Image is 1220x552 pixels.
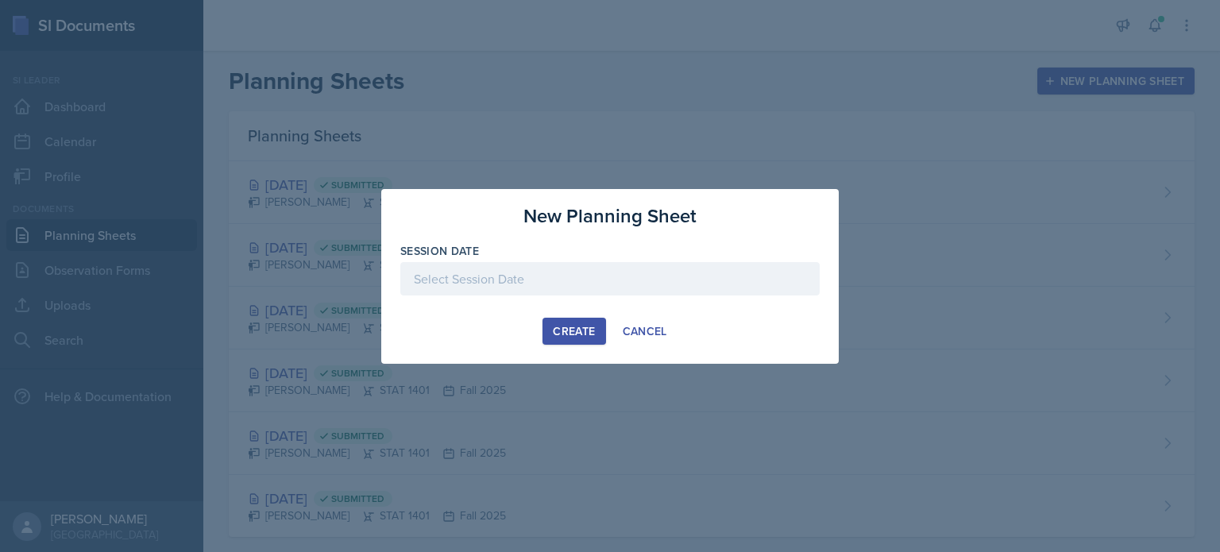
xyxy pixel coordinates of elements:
[542,318,605,345] button: Create
[623,325,667,338] div: Cancel
[400,243,479,259] label: Session Date
[612,318,678,345] button: Cancel
[523,202,697,230] h3: New Planning Sheet
[553,325,595,338] div: Create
